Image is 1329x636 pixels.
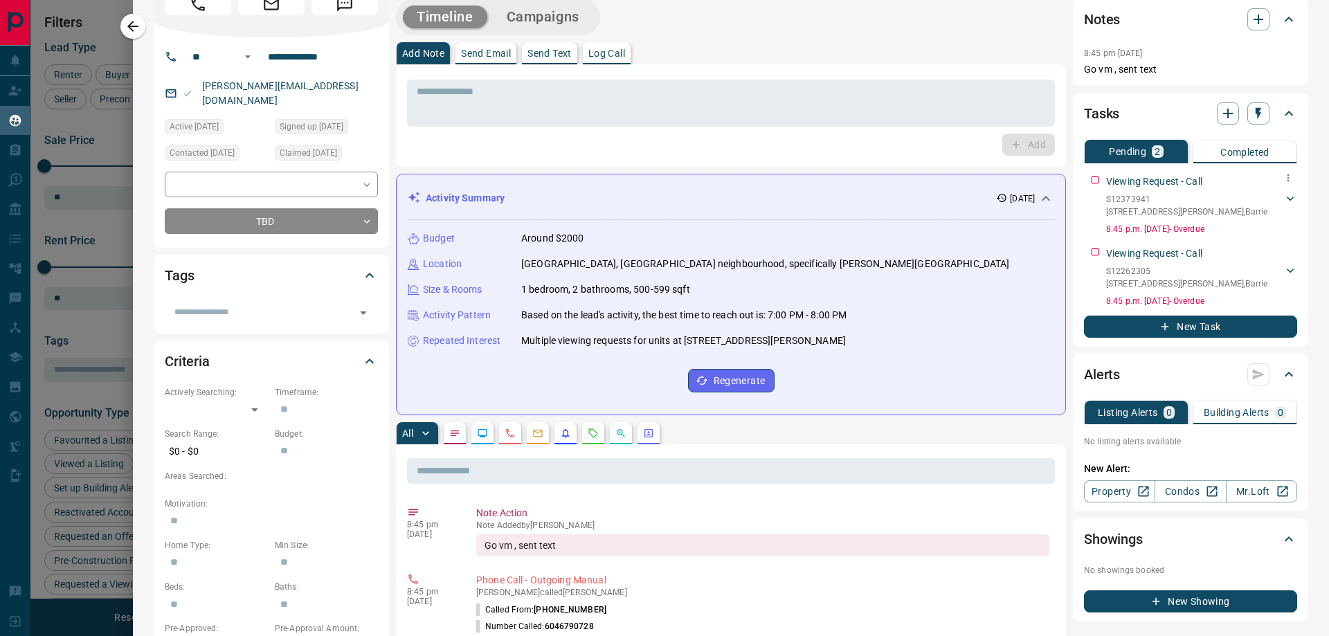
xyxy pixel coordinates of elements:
p: Listing Alerts [1098,408,1158,417]
svg: Opportunities [615,428,626,439]
button: Regenerate [688,369,775,392]
h2: Showings [1084,528,1143,550]
p: [DATE] [407,529,455,539]
p: S12373941 [1106,193,1267,206]
div: Tasks [1084,97,1297,130]
div: Sun Oct 12 2025 [275,145,378,165]
svg: Requests [588,428,599,439]
svg: Notes [449,428,460,439]
div: Alerts [1084,358,1297,391]
button: Open [354,303,373,322]
span: Claimed [DATE] [280,146,337,160]
div: Criteria [165,345,378,378]
p: Viewing Request - Call [1106,246,1202,261]
button: New Showing [1084,590,1297,612]
p: Activity Pattern [423,308,491,322]
p: Pending [1109,147,1146,156]
p: 8:45 p.m. [DATE] - Overdue [1106,295,1297,307]
p: 8:45 pm [407,520,455,529]
p: Location [423,257,462,271]
div: Activity Summary[DATE] [408,185,1054,211]
p: Budget: [275,428,378,440]
p: Send Text [527,48,572,58]
p: Number Called: [476,620,594,633]
p: [PERSON_NAME] called [PERSON_NAME] [476,588,1049,597]
button: New Task [1084,316,1297,338]
div: Go vm , sent text [476,534,1049,556]
div: Sun Oct 12 2025 [165,119,268,138]
div: S12373941[STREET_ADDRESS][PERSON_NAME],Barrie [1106,190,1297,221]
p: Log Call [588,48,625,58]
a: Mr.Loft [1226,480,1297,502]
p: Timeframe: [275,386,378,399]
p: Repeated Interest [423,334,500,348]
p: Beds: [165,581,268,593]
svg: Email Valid [183,89,192,98]
div: S12262305[STREET_ADDRESS][PERSON_NAME],Barrie [1106,262,1297,293]
p: Multiple viewing requests for units at [STREET_ADDRESS][PERSON_NAME] [521,334,846,348]
div: Sun Oct 12 2025 [165,145,268,165]
p: Pre-Approval Amount: [275,622,378,635]
p: Budget [423,231,455,246]
p: [STREET_ADDRESS][PERSON_NAME] , Barrie [1106,278,1267,290]
p: 8:45 p.m. [DATE] - Overdue [1106,223,1297,235]
div: Notes [1084,3,1297,36]
span: [PHONE_NUMBER] [534,605,606,615]
svg: Lead Browsing Activity [477,428,488,439]
p: Motivation: [165,498,378,510]
p: Activity Summary [426,191,505,206]
svg: Listing Alerts [560,428,571,439]
span: 6046790728 [545,621,594,631]
p: Areas Searched: [165,470,378,482]
p: Phone Call - Outgoing Manual [476,573,1049,588]
svg: Emails [532,428,543,439]
div: TBD [165,208,378,234]
p: 0 [1278,408,1283,417]
p: 8:45 pm [407,587,455,597]
div: Tags [165,259,378,292]
button: Timeline [403,6,487,28]
a: [PERSON_NAME][EMAIL_ADDRESS][DOMAIN_NAME] [202,80,359,106]
div: Sun Oct 12 2025 [275,119,378,138]
a: Property [1084,480,1155,502]
p: [DATE] [1010,192,1035,205]
p: Based on the lead's activity, the best time to reach out is: 7:00 PM - 8:00 PM [521,308,847,322]
p: Called From: [476,603,606,616]
button: Campaigns [493,6,593,28]
p: 1 bedroom, 2 bathrooms, 500-599 sqft [521,282,690,297]
p: Around $2000 [521,231,584,246]
p: S12262305 [1106,265,1267,278]
p: $0 - $0 [165,440,268,463]
h2: Tags [165,264,194,287]
p: Completed [1220,147,1269,157]
p: New Alert: [1084,462,1297,476]
p: No showings booked [1084,564,1297,576]
p: 2 [1155,147,1160,156]
p: Size & Rooms [423,282,482,297]
p: [STREET_ADDRESS][PERSON_NAME] , Barrie [1106,206,1267,218]
p: 8:45 pm [DATE] [1084,48,1143,58]
p: All [402,428,413,438]
h2: Tasks [1084,102,1119,125]
p: Note Action [476,506,1049,520]
span: Signed up [DATE] [280,120,343,134]
svg: Calls [505,428,516,439]
p: Pre-Approved: [165,622,268,635]
p: Actively Searching: [165,386,268,399]
span: Contacted [DATE] [170,146,235,160]
p: [DATE] [407,597,455,606]
div: Showings [1084,523,1297,556]
button: Open [239,48,256,65]
h2: Alerts [1084,363,1120,385]
p: Go vm , sent text [1084,62,1297,77]
p: Search Range: [165,428,268,440]
h2: Criteria [165,350,210,372]
p: Min Size: [275,539,378,552]
p: Home Type: [165,539,268,552]
p: Baths: [275,581,378,593]
p: Viewing Request - Call [1106,174,1202,189]
p: [GEOGRAPHIC_DATA], [GEOGRAPHIC_DATA] neighbourhood, specifically [PERSON_NAME][GEOGRAPHIC_DATA] [521,257,1009,271]
p: No listing alerts available [1084,435,1297,448]
a: Condos [1155,480,1226,502]
h2: Notes [1084,8,1120,30]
